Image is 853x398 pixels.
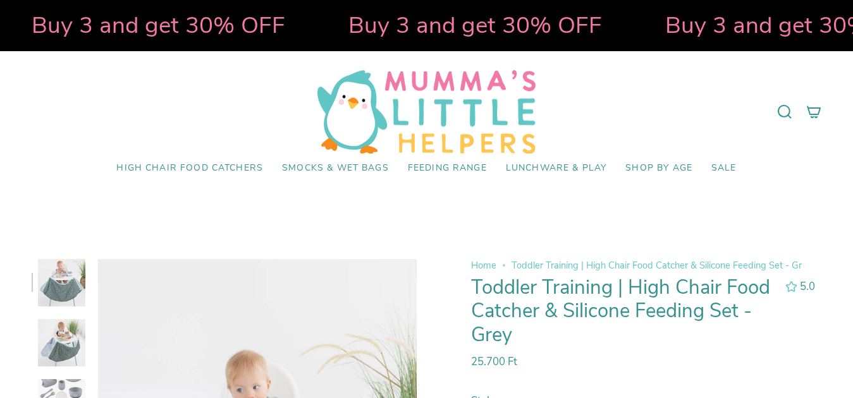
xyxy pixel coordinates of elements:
[779,278,818,295] button: 5.0 out of 5.0 stars
[317,70,536,154] img: Mumma’s Little Helpers
[282,163,389,174] span: Smocks & Wet Bags
[107,154,273,183] a: High Chair Food Catchers
[496,154,616,183] a: Lunchware & Play
[116,163,263,174] span: High Chair Food Catchers
[506,163,606,174] span: Lunchware & Play
[28,9,282,41] strong: Buy 3 and get 30% OFF
[800,279,815,294] span: 5.0
[711,163,737,174] span: SALE
[471,276,775,347] h1: Toddler Training | High Chair Food Catcher & Silicone Feeding Set - Grey
[408,163,487,174] span: Feeding Range
[345,9,599,41] strong: Buy 3 and get 30% OFF
[785,281,797,292] div: 5.0 out of 5.0 stars
[273,154,398,183] a: Smocks & Wet Bags
[398,154,496,183] a: Feeding Range
[471,259,496,272] a: Home
[625,163,692,174] span: Shop by Age
[512,259,802,272] span: Toddler Training | High Chair Food Catcher & Silicone Feeding Set - Gr
[616,154,702,183] a: Shop by Age
[471,354,517,369] span: 25.700 Ft
[702,154,746,183] a: SALE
